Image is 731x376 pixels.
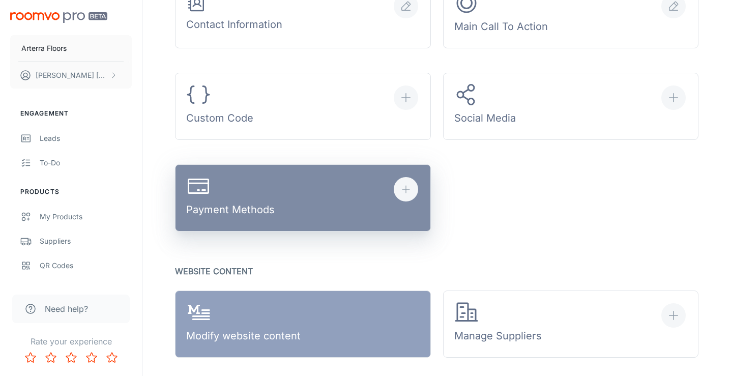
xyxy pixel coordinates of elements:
p: Arterra Floors [21,43,67,54]
button: Rate 3 star [61,348,81,368]
div: Social Media [454,82,516,130]
div: Manage Suppliers [454,300,542,348]
div: Suppliers [40,236,132,247]
button: Social Media [443,73,699,140]
button: Manage Suppliers [443,291,699,358]
a: Modify website content [175,291,431,358]
p: Rate your experience [8,335,134,348]
p: [PERSON_NAME] [PERSON_NAME] [36,70,107,81]
button: [PERSON_NAME] [PERSON_NAME] [10,62,132,89]
div: Custom Code [186,82,253,130]
button: Rate 5 star [102,348,122,368]
p: Website Content [175,264,698,278]
button: Rate 1 star [20,348,41,368]
img: Roomvo PRO Beta [10,12,107,23]
div: QR Codes [40,260,132,271]
button: Custom Code [175,73,431,140]
button: Payment Methods [175,164,431,232]
span: Need help? [45,303,88,315]
div: Leads [40,133,132,144]
div: Payment Methods [186,174,275,221]
div: To-do [40,157,132,168]
div: Modify website content [186,300,301,348]
div: My Products [40,211,132,222]
button: Rate 4 star [81,348,102,368]
button: Arterra Floors [10,35,132,62]
button: Rate 2 star [41,348,61,368]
